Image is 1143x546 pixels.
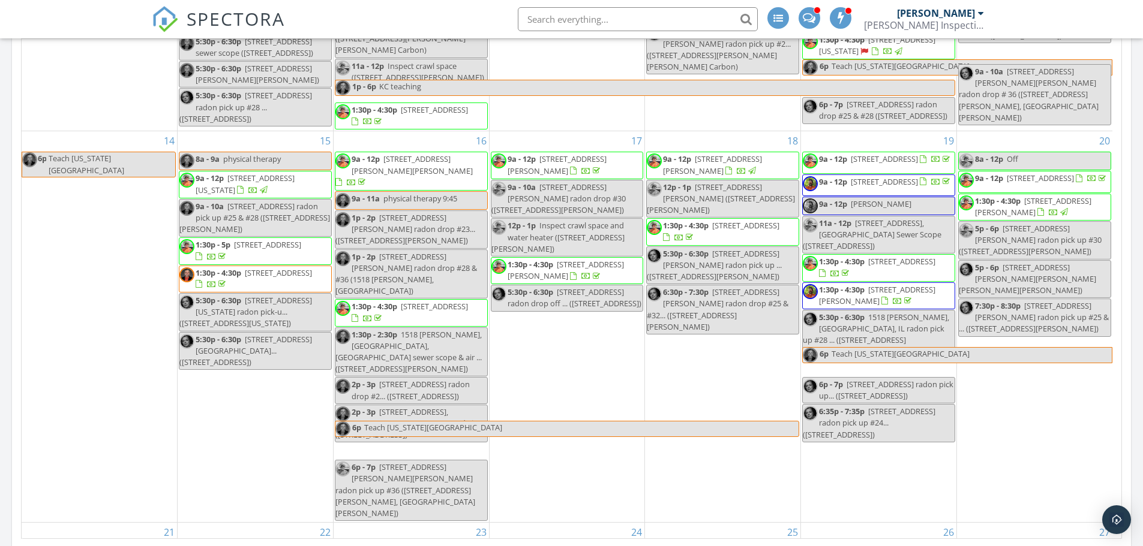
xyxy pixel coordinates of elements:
[959,262,974,277] img: screenshot_20241008_112640_photos_2.jpg
[179,334,194,349] img: screenshot_20241008_112640_photos_2.jpg
[663,153,691,164] span: 9a - 12p
[335,102,488,129] a: 1:30p - 4:30p [STREET_ADDRESS]
[352,461,376,472] span: 6p - 7p
[491,286,506,301] img: screenshot_20241008_112640_photos_2.jpg
[508,153,536,164] span: 9a - 12p
[179,239,194,254] img: nic_photo_profile_.jpg
[663,182,691,192] span: 12p - 1p
[819,34,865,45] span: 1:30p - 4:30p
[819,153,847,164] span: 9a - 12p
[819,256,935,278] a: 1:30p - 4:30p [STREET_ADDRESS]
[508,286,553,297] span: 5:30p - 6:30p
[819,176,952,187] a: 9a - 12p [STREET_ADDRESS]
[819,34,935,56] span: [STREET_ADDRESS][US_STATE]
[179,334,312,367] span: [STREET_ADDRESS] [GEOGRAPHIC_DATA]... ([STREET_ADDRESS])
[352,301,397,312] span: 1:30p - 4:30p
[401,104,468,115] span: [STREET_ADDRESS]
[785,131,800,150] a: Go to September 18, 2025
[803,312,818,327] img: screenshot_20241008_112640_photos_2.jpg
[663,286,709,297] span: 6:30p - 7:30p
[335,212,475,246] span: [STREET_ADDRESS][PERSON_NAME] radon drop #23... ([STREET_ADDRESS][PERSON_NAME])
[335,406,350,421] img: matt_hawley5638g.jpg
[234,239,301,250] span: [STREET_ADDRESS]
[335,251,477,297] span: [STREET_ADDRESS][PERSON_NAME] radon drop #28 & #36 (1518 [PERSON_NAME], [GEOGRAPHIC_DATA])
[803,176,818,191] img: jay_leaning_on_tree_cropped.jpg
[335,461,475,518] span: [STREET_ADDRESS][PERSON_NAME][PERSON_NAME] radon pick up #36 ([STREET_ADDRESS][PERSON_NAME], [GEO...
[178,131,334,523] td: Go to September 15, 2025
[959,66,974,81] img: screenshot_20241008_112640_photos_2.jpg
[959,195,974,210] img: nic_photo_profile_.jpg
[335,212,350,227] img: matt_hawley5638g.jpg
[819,153,952,164] a: 9a - 12p [STREET_ADDRESS]
[196,90,241,101] span: 5:30p - 6:30p
[196,173,295,195] span: [STREET_ADDRESS][US_STATE]
[196,267,241,278] span: 1:30p - 4:30p
[959,173,974,188] img: nic_photo_profile_.jpg
[646,152,799,179] a: 9a - 12p [STREET_ADDRESS][PERSON_NAME]
[335,80,350,95] img: matt_hawley5638g.jpg
[629,131,644,150] a: Go to September 17, 2025
[352,61,384,71] span: 11a - 12p
[819,60,829,75] span: 6p
[647,182,662,197] img: nic_photo_profile_.jpg
[179,295,194,310] img: screenshot_20241008_112640_photos_2.jpg
[335,299,488,326] a: 1:30p - 4:30p [STREET_ADDRESS]
[975,66,1003,77] span: 9a - 10a
[179,267,194,282] img: matt_hawley5638g.jpg
[179,63,194,78] img: matt_hawley5638g.jpg
[352,379,470,401] span: [STREET_ADDRESS] radon drop #2... ([STREET_ADDRESS])
[383,193,457,204] span: physical therapy 9:45
[196,153,220,164] span: 8a - 9a
[491,152,644,179] a: 9a - 12p [STREET_ADDRESS][PERSON_NAME]
[196,36,241,47] span: 5:30p - 6:30p
[1102,505,1131,534] div: Open Intercom Messenger
[629,523,644,542] a: Go to September 24, 2025
[802,32,955,59] a: 1:30p - 4:30p [STREET_ADDRESS][US_STATE]
[803,406,935,439] span: [STREET_ADDRESS] radon pick up #24... ([STREET_ADDRESS])
[179,295,312,328] span: [STREET_ADDRESS][US_STATE] radon pick-u... ([STREET_ADDRESS][US_STATE])
[832,348,970,359] span: Teach [US_STATE][GEOGRAPHIC_DATA]
[352,406,376,417] span: 2p - 3p
[819,284,935,306] a: 1:30p - 4:30p [STREET_ADDRESS][PERSON_NAME]
[645,131,801,523] td: Go to September 18, 2025
[803,406,818,421] img: screenshot_20241008_112640_photos_2.jpg
[975,173,1003,183] span: 9a - 12p
[49,153,124,175] span: Teach [US_STATE][GEOGRAPHIC_DATA]
[647,286,788,332] span: [STREET_ADDRESS][PERSON_NAME] radon drop #25 & #32... ([STREET_ADDRESS][PERSON_NAME])
[1097,523,1112,542] a: Go to September 27, 2025
[646,218,799,245] a: 1:30p - 4:30p [STREET_ADDRESS]
[975,195,1091,218] a: 1:30p - 4:30p [STREET_ADDRESS][PERSON_NAME]
[37,152,47,176] span: 6p
[196,36,313,58] span: [STREET_ADDRESS] sewer scope ([STREET_ADDRESS])
[335,406,482,440] span: [STREET_ADDRESS], [GEOGRAPHIC_DATA] sewer and air... ([STREET_ADDRESS])
[352,80,377,95] span: 1p - 6p
[352,61,484,83] span: Inspect crawl space ([STREET_ADDRESS][PERSON_NAME])
[851,153,918,164] span: [STREET_ADDRESS]
[473,523,489,542] a: Go to September 23, 2025
[489,131,645,523] td: Go to September 17, 2025
[975,195,1021,206] span: 1:30p - 4:30p
[647,220,662,235] img: nic_photo_profile_.jpg
[941,523,956,542] a: Go to September 26, 2025
[352,193,380,204] span: 9a - 11a
[958,194,1111,221] a: 1:30p - 4:30p [STREET_ADDRESS][PERSON_NAME]
[196,201,224,212] span: 9a - 10a
[335,421,350,436] img: matt_hawley5638g.jpg
[491,153,506,168] img: nic_photo_profile_.jpg
[819,379,843,390] span: 6p - 7p
[352,153,380,164] span: 9a - 12p
[335,329,350,344] img: matt_hawley5638g.jpg
[975,300,1021,311] span: 7:30p - 8:30p
[941,131,956,150] a: Go to September 19, 2025
[819,312,865,322] span: 5:30p - 6:30p
[803,99,818,114] img: screenshot_20241008_112640_photos_2.jpg
[352,379,376,390] span: 2p - 3p
[152,16,285,41] a: SPECTORA
[803,348,818,363] img: matt_hawley5638g.jpg
[975,19,1100,41] span: [STREET_ADDRESS] radon-dr... ([STREET_ADDRESS])
[352,104,468,126] a: 1:30p - 4:30p [STREET_ADDRESS]
[959,262,1096,295] span: [STREET_ADDRESS][PERSON_NAME][PERSON_NAME][PERSON_NAME][PERSON_NAME])
[161,131,177,150] a: Go to September 14, 2025
[803,60,818,75] img: matt_hawley5638g.jpg
[335,104,350,119] img: nic_photo_profile_.jpg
